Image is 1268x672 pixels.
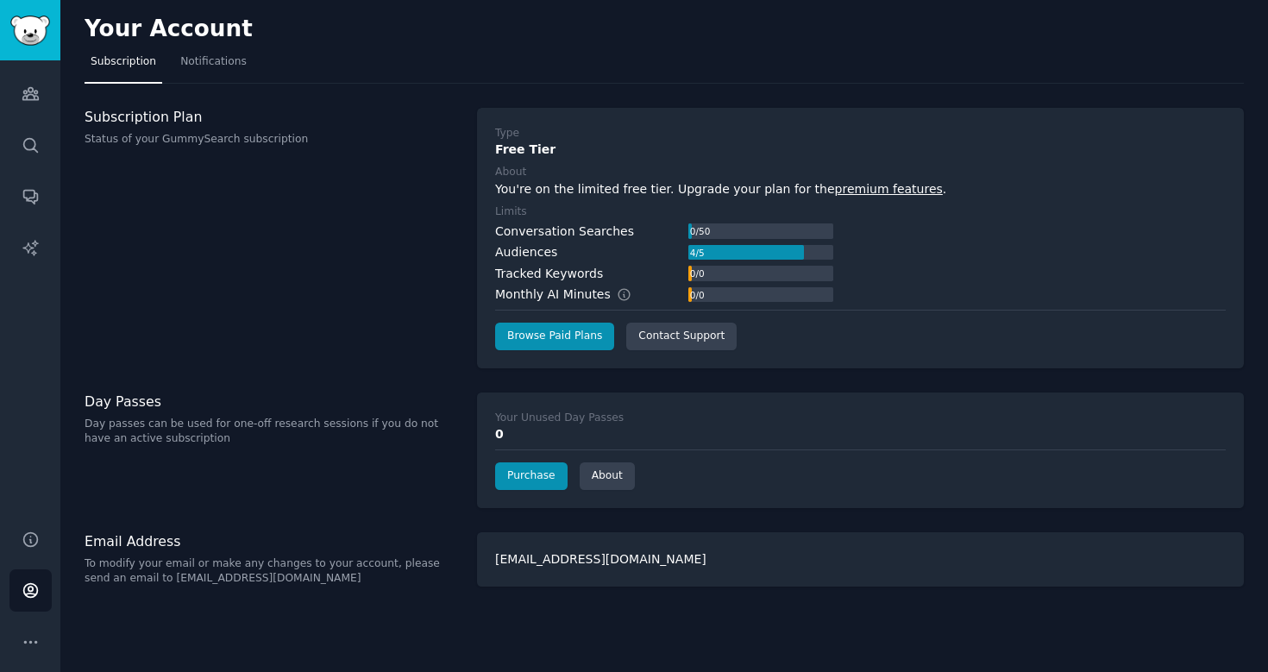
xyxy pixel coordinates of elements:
[85,417,459,447] p: Day passes can be used for one-off research sessions if you do not have an active subscription
[835,182,943,196] a: premium features
[495,223,634,241] div: Conversation Searches
[85,132,459,148] p: Status of your GummySearch subscription
[495,165,526,180] div: About
[688,245,706,261] div: 4 / 5
[688,223,712,239] div: 0 / 50
[495,323,614,350] a: Browse Paid Plans
[85,48,162,84] a: Subscription
[85,108,459,126] h3: Subscription Plan
[91,54,156,70] span: Subscription
[626,323,737,350] a: Contact Support
[688,266,706,281] div: 0 / 0
[477,532,1244,587] div: [EMAIL_ADDRESS][DOMAIN_NAME]
[495,126,519,141] div: Type
[85,532,459,550] h3: Email Address
[688,287,706,303] div: 0 / 0
[85,393,459,411] h3: Day Passes
[85,16,253,43] h2: Your Account
[495,462,568,490] a: Purchase
[180,54,247,70] span: Notifications
[495,243,557,261] div: Audiences
[495,204,527,220] div: Limits
[495,411,624,426] div: Your Unused Day Passes
[495,425,1226,443] div: 0
[495,180,1226,198] div: You're on the limited free tier. Upgrade your plan for the .
[10,16,50,46] img: GummySearch logo
[495,265,603,283] div: Tracked Keywords
[495,141,1226,159] div: Free Tier
[495,286,650,304] div: Monthly AI Minutes
[85,556,459,587] p: To modify your email or make any changes to your account, please send an email to [EMAIL_ADDRESS]...
[174,48,253,84] a: Notifications
[580,462,635,490] a: About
